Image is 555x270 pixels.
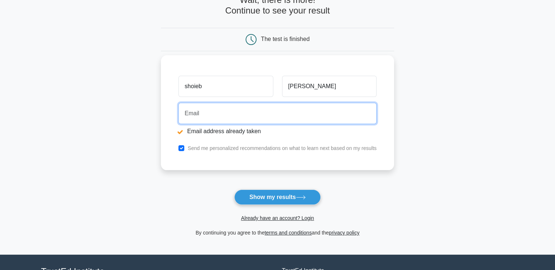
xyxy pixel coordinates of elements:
a: privacy policy [329,230,359,236]
div: The test is finished [261,36,309,42]
div: By continuing you agree to the and the [157,228,398,237]
input: Last name [282,76,377,97]
a: terms and conditions [265,230,312,236]
li: Email address already taken [178,127,377,136]
button: Show my results [234,190,320,205]
label: Send me personalized recommendations on what to learn next based on my results [188,145,377,151]
input: Email [178,103,377,124]
a: Already have an account? Login [241,215,314,221]
input: First name [178,76,273,97]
